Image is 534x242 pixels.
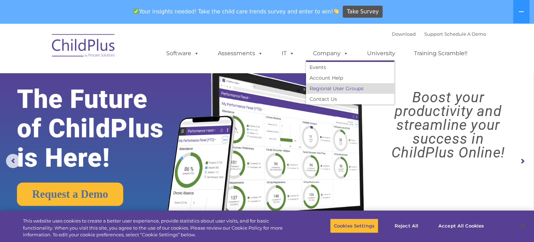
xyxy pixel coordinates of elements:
a: University [360,46,402,60]
a: Request a Demo [17,183,123,206]
a: Company [306,46,355,60]
button: Close [515,218,530,234]
a: Take Survey [343,6,383,18]
span: Phone number [98,76,128,81]
button: Reject All [384,218,428,233]
a: Assessments [211,46,270,60]
a: Training Scramble!! [407,46,474,60]
a: Events [306,62,394,73]
a: Software [159,46,206,60]
a: Contact Us [306,94,394,104]
font: | [392,31,486,37]
a: Regional User Groups [306,83,394,94]
img: ✅ [133,8,139,14]
span: Your insights needed! Take the child care trends survey and enter to win! [131,5,342,18]
rs-layer: The Future of ChildPlus is Here! [17,85,187,173]
a: Schedule A Demo [444,31,486,37]
a: IT [275,46,301,60]
button: Accept All Cookies [434,218,488,233]
a: Support [424,31,443,37]
a: Download [392,31,416,37]
button: Cookies Settings [330,218,378,233]
img: ChildPlus by Procare Solutions [48,29,119,64]
span: Last name [98,47,120,52]
rs-layer: Boost your productivity and streamline your success in ChildPlus Online! [369,91,527,160]
span: Take Survey [347,6,379,18]
div: This website uses cookies to create a better user experience, provide statistics about user visit... [23,218,294,238]
img: 👏 [334,8,339,14]
a: Account Help [306,73,394,83]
